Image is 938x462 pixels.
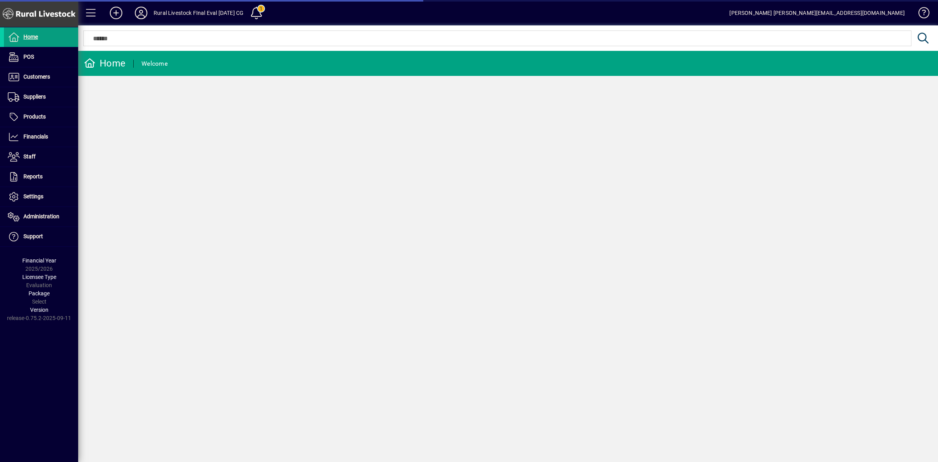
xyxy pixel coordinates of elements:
[4,227,78,246] a: Support
[23,233,43,239] span: Support
[84,57,125,70] div: Home
[23,193,43,200] span: Settings
[4,127,78,147] a: Financials
[23,173,43,180] span: Reports
[23,133,48,140] span: Financials
[4,87,78,107] a: Suppliers
[141,58,168,70] div: Welcome
[129,6,154,20] button: Profile
[30,307,48,313] span: Version
[23,54,34,60] span: POS
[23,34,38,40] span: Home
[4,167,78,187] a: Reports
[4,147,78,167] a: Staff
[4,107,78,127] a: Products
[729,7,905,19] div: [PERSON_NAME] [PERSON_NAME][EMAIL_ADDRESS][DOMAIN_NAME]
[23,153,36,160] span: Staff
[29,290,50,297] span: Package
[23,93,46,100] span: Suppliers
[913,2,928,27] a: Knowledge Base
[154,7,243,19] div: Rural Livestock FInal Eval [DATE] CG
[22,257,56,264] span: Financial Year
[22,274,56,280] span: Licensee Type
[4,67,78,87] a: Customers
[104,6,129,20] button: Add
[23,113,46,120] span: Products
[23,74,50,80] span: Customers
[23,213,59,219] span: Administration
[4,187,78,207] a: Settings
[4,207,78,227] a: Administration
[4,47,78,67] a: POS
